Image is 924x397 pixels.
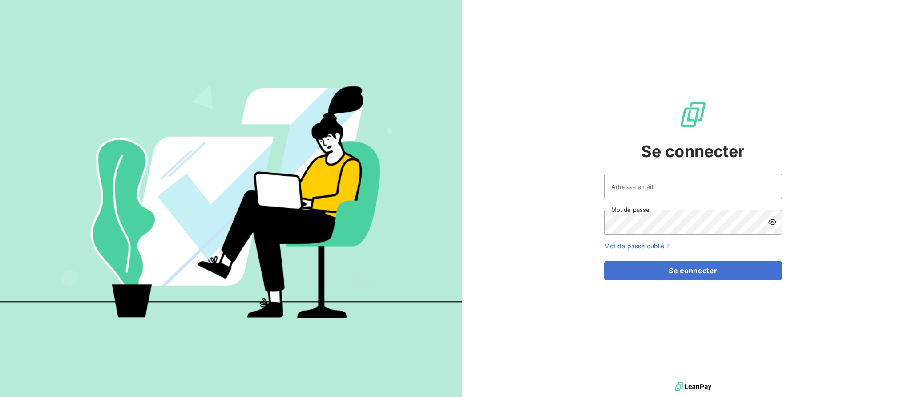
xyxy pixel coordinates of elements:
img: Logo LeanPay [679,100,707,129]
img: logo [675,380,711,393]
input: placeholder [604,174,782,199]
a: Mot de passe oublié ? [604,242,670,250]
span: Se connecter [641,139,745,163]
button: Se connecter [604,261,782,280]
